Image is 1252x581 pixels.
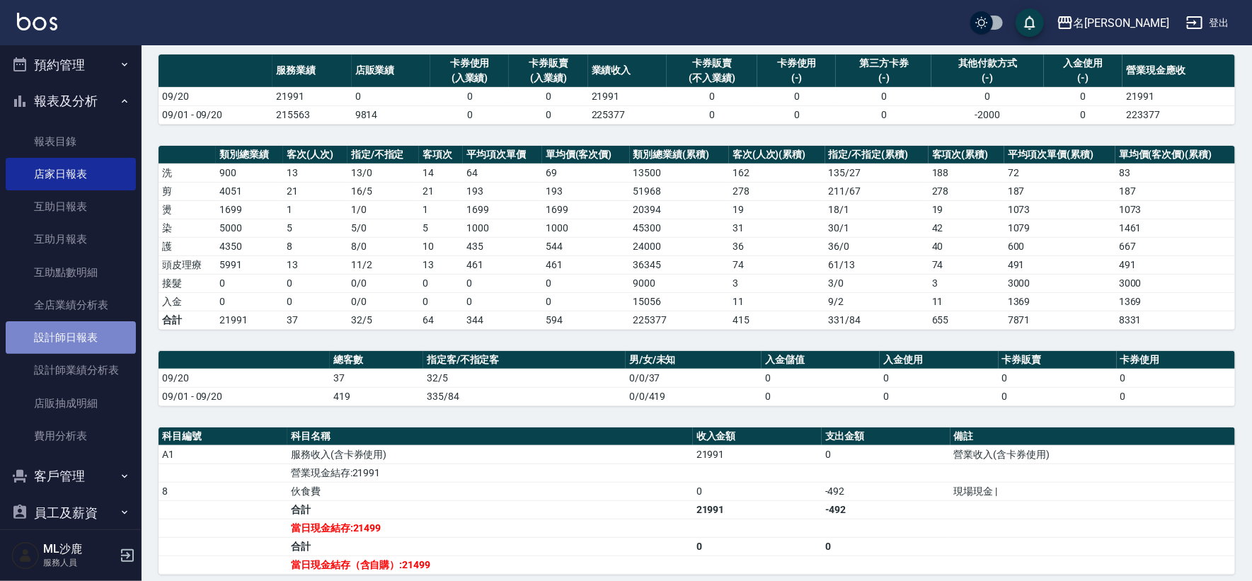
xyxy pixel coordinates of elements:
td: -492 [822,482,951,500]
td: 0 [836,105,931,124]
td: 合計 [159,311,216,329]
td: 0 [463,292,542,311]
td: 21991 [1122,87,1235,105]
div: 卡券使用 [761,56,832,71]
td: 現場現金 | [951,482,1235,500]
td: 4350 [216,237,283,255]
td: 1699 [542,200,630,219]
td: 162 [729,163,825,182]
td: 0 [667,105,757,124]
td: 0 / 0 [348,274,419,292]
a: 報表目錄 [6,125,136,158]
div: 卡券販賣 [670,56,754,71]
td: 09/01 - 09/20 [159,387,330,405]
td: 1461 [1115,219,1235,237]
td: 435 [463,237,542,255]
td: 護 [159,237,216,255]
td: 營業現金結存:21991 [287,464,693,482]
td: 188 [929,163,1004,182]
td: 0 / 0 [348,292,419,311]
button: 登出 [1181,10,1235,36]
div: (-) [761,71,832,86]
td: 64 [463,163,542,182]
img: Person [11,541,40,570]
td: 1 [419,200,463,219]
td: 11 [729,292,825,311]
th: 單均價(客次價) [542,146,630,164]
th: 類別總業績 [216,146,283,164]
td: 3 / 0 [825,274,929,292]
th: 指定/不指定 [348,146,419,164]
td: 0 [430,87,509,105]
th: 備註 [951,427,1235,446]
td: 193 [463,182,542,200]
td: 193 [542,182,630,200]
td: 當日現金結存:21499 [287,519,693,537]
div: 其他付款方式 [935,56,1040,71]
td: 83 [1115,163,1235,182]
td: 5000 [216,219,283,237]
td: 0 [931,87,1044,105]
td: 600 [1004,237,1115,255]
td: 0 [822,537,951,556]
td: 278 [729,182,825,200]
td: 8331 [1115,311,1235,329]
td: 0 [999,387,1117,405]
td: 51968 [630,182,729,200]
td: 0 [509,87,587,105]
a: 費用分析表 [6,420,136,452]
th: 業績收入 [588,54,667,88]
button: 客戶管理 [6,458,136,495]
td: 5 [283,219,347,237]
td: 13 [419,255,463,274]
table: a dense table [159,351,1235,406]
td: 09/20 [159,87,272,105]
a: 設計師日報表 [6,321,136,354]
th: 營業現金應收 [1122,54,1235,88]
td: 0 [509,105,587,124]
th: 入金儲值 [762,351,880,369]
td: 8 [159,482,287,500]
td: 21991 [216,311,283,329]
td: 19 [929,200,1004,219]
th: 類別總業績(累積) [630,146,729,164]
td: 21991 [693,500,822,519]
td: 15056 [630,292,729,311]
td: 染 [159,219,216,237]
td: 13 [283,163,347,182]
td: 09/01 - 09/20 [159,105,272,124]
td: 36345 [630,255,729,274]
td: 3 [929,274,1004,292]
td: 3000 [1115,274,1235,292]
td: 36 [729,237,825,255]
td: 3 [729,274,825,292]
td: 32/5 [423,369,626,387]
th: 單均價(客次價)(累積) [1115,146,1235,164]
div: (入業績) [434,71,505,86]
td: 0 [762,387,880,405]
img: Logo [17,13,57,30]
td: 4051 [216,182,283,200]
td: 32/5 [348,311,419,329]
td: 225377 [630,311,729,329]
th: 男/女/未知 [626,351,762,369]
a: 店家日報表 [6,158,136,190]
td: 1699 [463,200,542,219]
td: 13 / 0 [348,163,419,182]
td: A1 [159,445,287,464]
td: 0 [542,274,630,292]
td: 40 [929,237,1004,255]
td: 31 [729,219,825,237]
td: 187 [1115,182,1235,200]
button: save [1016,8,1044,37]
td: 36 / 0 [825,237,929,255]
td: 69 [542,163,630,182]
td: 74 [729,255,825,274]
th: 客項次(累積) [929,146,1004,164]
th: 平均項次單價(累積) [1004,146,1115,164]
td: 1 [283,200,347,219]
div: 第三方卡券 [839,56,928,71]
td: 1369 [1115,292,1235,311]
td: 0 [419,274,463,292]
td: 45300 [630,219,729,237]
